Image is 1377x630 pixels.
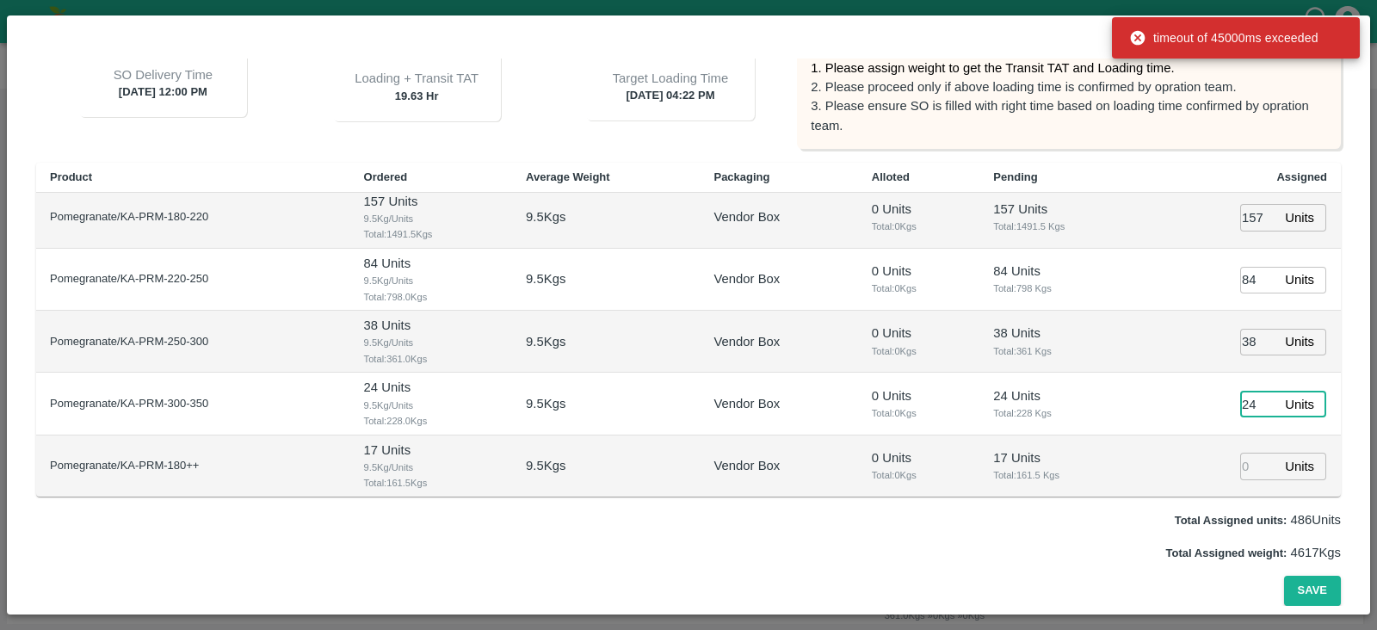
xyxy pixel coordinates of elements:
[79,48,247,117] div: [DATE] 12:00 PM
[811,96,1327,135] p: 3. Please ensure SO is filled with right time based on loading time confirmed by opration team.
[993,467,1133,483] span: Total: 161.5 Kgs
[1175,514,1287,527] label: Total Assigned units:
[364,441,498,460] p: 17 Units
[811,59,1327,77] p: 1. Please assign weight to get the Transit TAT and Loading time.
[993,405,1133,421] span: Total: 228 Kgs
[364,475,498,491] span: Total: 161.5 Kgs
[872,324,966,343] p: 0 Units
[872,343,966,359] span: Total: 0 Kgs
[364,351,498,367] span: Total: 361.0 Kgs
[36,373,350,435] td: Pomegranate/KA-PRM-300-350
[713,394,780,413] p: Vendor Box
[811,77,1327,96] p: 2. Please proceed only if above loading time is confirmed by opration team.
[872,170,910,183] b: Alloted
[993,281,1133,296] span: Total: 798 Kgs
[993,448,1133,467] p: 17 Units
[50,170,92,183] b: Product
[1129,22,1318,53] div: timeout of 45000ms exceeded
[364,316,498,335] p: 38 Units
[713,456,780,475] p: Vendor Box
[1285,457,1314,476] p: Units
[586,52,754,120] div: [DATE] 04:22 PM
[1285,332,1314,351] p: Units
[1240,329,1278,355] input: 0
[355,69,479,88] p: Loading + Transit TAT
[1240,204,1278,231] input: 0
[526,332,565,351] p: 9.5 Kgs
[1285,208,1314,227] p: Units
[364,460,498,475] span: 9.5 Kg/Units
[1276,170,1327,183] b: Assigned
[364,398,498,413] span: 9.5 Kg/Units
[364,170,408,183] b: Ordered
[36,187,350,249] td: Pomegranate/KA-PRM-180-220
[1166,547,1287,559] label: Total Assigned weight:
[993,219,1133,234] span: Total: 1491.5 Kgs
[333,52,501,121] div: 19.63 Hr
[526,456,565,475] p: 9.5 Kgs
[364,192,498,211] p: 157 Units
[713,170,769,183] b: Packaging
[114,65,213,84] p: SO Delivery Time
[872,448,966,467] p: 0 Units
[364,378,498,397] p: 24 Units
[364,226,498,242] span: Total: 1491.5 Kgs
[993,324,1133,343] p: 38 Units
[872,467,966,483] span: Total: 0 Kgs
[364,211,498,226] span: 9.5 Kg/Units
[1240,267,1278,293] input: 0
[872,386,966,405] p: 0 Units
[364,335,498,350] span: 9.5 Kg/Units
[364,254,498,273] p: 84 Units
[713,269,780,288] p: Vendor Box
[993,262,1133,281] p: 84 Units
[36,435,350,497] td: Pomegranate/KA-PRM-180++
[713,207,780,226] p: Vendor Box
[526,269,565,288] p: 9.5 Kgs
[872,405,966,421] span: Total: 0 Kgs
[1240,391,1278,417] input: 0
[872,281,966,296] span: Total: 0 Kgs
[872,262,966,281] p: 0 Units
[1175,510,1341,529] p: 486 Units
[993,343,1133,359] span: Total: 361 Kgs
[526,170,610,183] b: Average Weight
[36,249,350,311] td: Pomegranate/KA-PRM-220-250
[526,394,565,413] p: 9.5 Kgs
[872,200,966,219] p: 0 Units
[1240,453,1278,479] input: 0
[993,200,1133,219] p: 157 Units
[364,273,498,288] span: 9.5 Kg/Units
[526,207,565,226] p: 9.5 Kgs
[1285,395,1314,414] p: Units
[1285,270,1314,289] p: Units
[713,332,780,351] p: Vendor Box
[1284,576,1341,606] button: Save
[993,386,1133,405] p: 24 Units
[364,289,498,305] span: Total: 798.0 Kgs
[36,311,350,373] td: Pomegranate/KA-PRM-250-300
[613,69,729,88] p: Target Loading Time
[1166,543,1341,562] p: 4617 Kgs
[872,219,966,234] span: Total: 0 Kgs
[364,413,498,429] span: Total: 228.0 Kgs
[993,170,1037,183] b: Pending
